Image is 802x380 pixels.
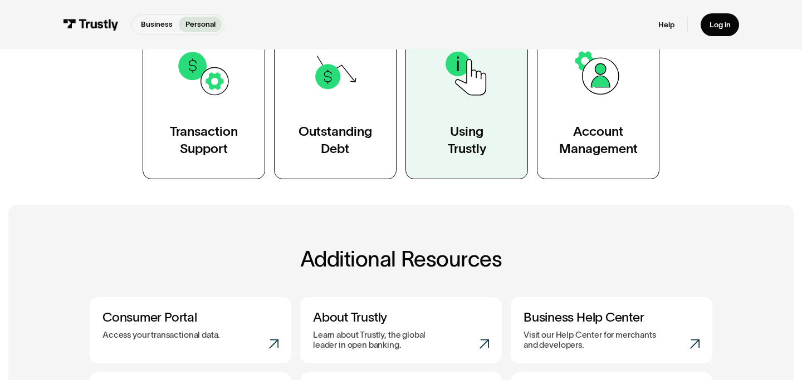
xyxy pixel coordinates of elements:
[559,123,638,157] div: Account Management
[90,248,712,271] h2: Additional Resources
[102,330,220,340] p: Access your transactional data.
[313,310,489,325] h3: About Trustly
[448,123,486,157] div: Using Trustly
[511,297,712,363] a: Business Help CenterVisit our Help Center for merchants and developers.
[313,330,448,351] p: Learn about Trustly, the global leader in open banking.
[141,19,173,30] p: Business
[134,17,179,32] a: Business
[90,297,291,363] a: Consumer PortalAccess your transactional data.
[300,297,502,363] a: About TrustlyLearn about Trustly, the global leader in open banking.
[143,23,265,179] a: TransactionSupport
[179,17,222,32] a: Personal
[524,310,700,325] h3: Business Help Center
[63,19,119,31] img: Trustly Logo
[274,23,397,179] a: OutstandingDebt
[299,123,372,157] div: Outstanding Debt
[701,13,739,36] a: Log in
[102,310,278,325] h3: Consumer Portal
[185,19,216,30] p: Personal
[710,20,731,30] div: Log in
[658,20,674,30] a: Help
[524,330,659,351] p: Visit our Help Center for merchants and developers.
[170,123,238,157] div: Transaction Support
[405,23,528,179] a: UsingTrustly
[537,23,659,179] a: AccountManagement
